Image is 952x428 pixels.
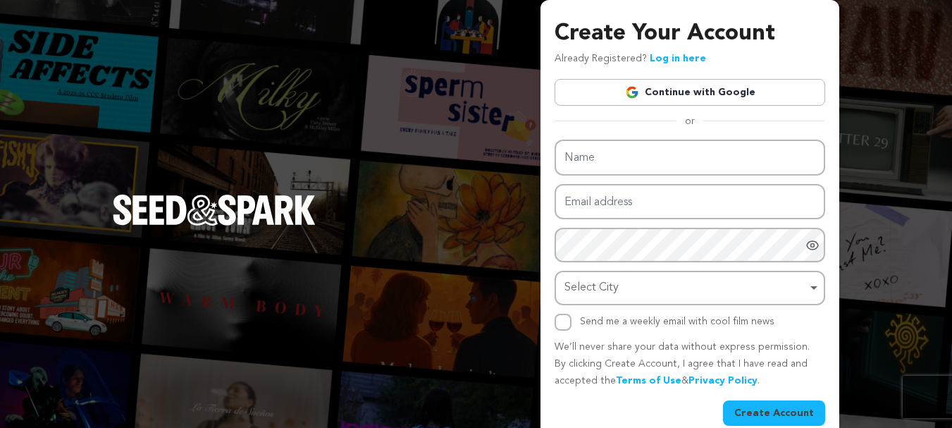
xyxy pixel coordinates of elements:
[555,79,825,106] a: Continue with Google
[676,114,703,128] span: or
[555,140,825,176] input: Name
[555,51,706,68] p: Already Registered?
[113,195,316,226] img: Seed&Spark Logo
[616,376,681,386] a: Terms of Use
[555,184,825,220] input: Email address
[555,339,825,389] p: We’ll never share your data without express permission. By clicking Create Account, I agree that ...
[555,17,825,51] h3: Create Your Account
[723,401,825,426] button: Create Account
[580,317,774,326] label: Send me a weekly email with cool film news
[805,238,820,252] a: Show password as plain text. Warning: this will display your password on the screen.
[650,54,706,63] a: Log in here
[688,376,758,386] a: Privacy Policy
[564,278,807,298] div: Select City
[625,85,639,99] img: Google logo
[113,195,316,254] a: Seed&Spark Homepage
